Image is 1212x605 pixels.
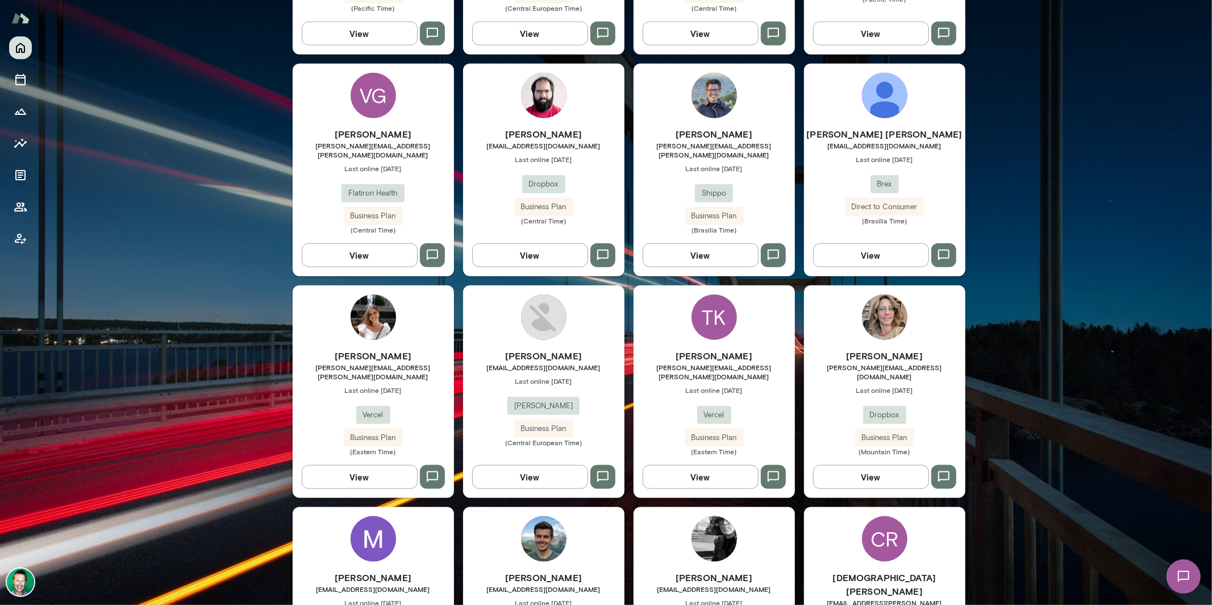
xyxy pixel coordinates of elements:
span: Brex [871,179,899,190]
span: (Central Time) [463,216,624,225]
h6: [PERSON_NAME] [634,571,795,585]
button: Members [9,196,32,218]
span: [PERSON_NAME][EMAIL_ADDRESS][PERSON_NAME][DOMAIN_NAME] [634,141,795,159]
span: Business Plan [685,210,744,222]
button: View [302,243,418,267]
h6: [PERSON_NAME] [634,127,795,141]
span: (Brasilia Time) [804,216,965,225]
button: View [643,22,759,45]
span: (Pacific Time) [293,3,454,13]
button: Home [9,36,32,59]
button: Client app [9,227,32,250]
span: [EMAIL_ADDRESS][DOMAIN_NAME] [463,141,624,150]
span: Direct to Consumer [845,201,924,213]
span: (Mountain Time) [804,447,965,456]
div: TK [692,295,737,340]
span: Last online [DATE] [634,386,795,395]
h6: [PERSON_NAME] [293,349,454,363]
img: Ruben Segura [521,295,567,340]
span: (Central European Time) [463,3,624,13]
span: (Central Time) [634,3,795,13]
span: Last online [DATE] [463,376,624,386]
img: Avallon Azevedo [862,73,907,118]
img: Brian Lawrence [7,569,34,596]
span: Last online [DATE] [804,386,965,395]
button: View [813,243,929,267]
button: View [472,22,588,45]
h6: [PERSON_NAME] [463,127,624,141]
button: View [813,22,929,45]
span: Dropbox [522,179,565,190]
span: [PERSON_NAME][EMAIL_ADDRESS][PERSON_NAME][DOMAIN_NAME] [293,141,454,159]
span: Last online [DATE] [463,155,624,164]
button: View [472,243,588,267]
img: Kathryn Middleton [351,295,396,340]
span: [EMAIL_ADDRESS][DOMAIN_NAME] [293,585,454,594]
span: [EMAIL_ADDRESS][DOMAIN_NAME] [634,585,795,594]
span: Last online [DATE] [293,164,454,173]
span: Business Plan [685,432,744,444]
h6: [PERSON_NAME] [293,127,454,141]
img: Júlio Batista [692,73,737,118]
img: Mento [11,7,30,29]
span: Shippo [695,188,733,199]
span: [EMAIL_ADDRESS][DOMAIN_NAME] [804,141,965,150]
button: View [472,465,588,489]
span: Vercel [356,409,390,421]
button: View [643,465,759,489]
span: (Central European Time) [463,438,624,447]
h6: [PERSON_NAME] [804,349,965,363]
span: Business Plan [514,201,573,213]
span: Last online [DATE] [293,386,454,395]
img: Bel Curcio [692,516,737,562]
img: Chris Widmaier [521,516,567,562]
span: Business Plan [344,432,403,444]
span: Business Plan [514,423,573,434]
button: View [813,465,929,489]
span: Dropbox [863,409,906,421]
span: (Eastern Time) [634,447,795,456]
div: VG [351,73,396,118]
h6: [PERSON_NAME] [PERSON_NAME] [804,127,965,141]
button: View [302,465,418,489]
span: Flatiron Health [341,188,405,199]
span: (Eastern Time) [293,447,454,456]
span: [PERSON_NAME][EMAIL_ADDRESS][PERSON_NAME][DOMAIN_NAME] [634,363,795,381]
img: Barb Adams [862,295,907,340]
h6: [PERSON_NAME] [463,349,624,363]
span: Last online [DATE] [804,155,965,164]
button: View [643,243,759,267]
img: Mark Shuster [351,516,396,562]
span: [PERSON_NAME][EMAIL_ADDRESS][PERSON_NAME][DOMAIN_NAME] [293,363,454,381]
span: [PERSON_NAME] [507,400,580,412]
span: (Brasilia Time) [634,225,795,234]
button: Sessions [9,68,32,91]
h6: [PERSON_NAME] [293,571,454,585]
span: Business Plan [855,432,914,444]
button: Insights [9,132,32,155]
button: Documents [9,164,32,187]
img: Adam Ranfelt [521,73,567,118]
button: Growth Plan [9,100,32,123]
h6: [PERSON_NAME] [634,349,795,363]
span: Vercel [697,409,731,421]
span: [EMAIL_ADDRESS][DOMAIN_NAME] [463,363,624,372]
span: [EMAIL_ADDRESS][DOMAIN_NAME] [463,585,624,594]
span: [PERSON_NAME][EMAIL_ADDRESS][DOMAIN_NAME] [804,363,965,381]
div: CR [862,516,907,562]
span: (Central Time) [293,225,454,234]
span: Last online [DATE] [634,164,795,173]
h6: [PERSON_NAME] [463,571,624,585]
button: View [302,22,418,45]
h6: [DEMOGRAPHIC_DATA][PERSON_NAME] [804,571,965,598]
span: Business Plan [344,210,403,222]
